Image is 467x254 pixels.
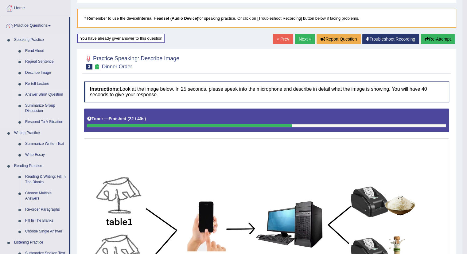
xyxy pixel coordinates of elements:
a: Repeat Sentence [22,56,69,67]
a: Write Essay [22,149,69,161]
a: Re-order Paragraphs [22,204,69,215]
div: You have already given answer to this question [77,34,165,43]
button: Re-Attempt [421,34,455,44]
a: Describe Image [22,67,69,78]
a: Respond To A Situation [22,117,69,128]
a: Summarize Group Discussion [22,100,69,117]
b: Internal Headset (Audio Device) [138,16,198,21]
small: Exam occurring question [94,64,100,70]
a: Summarize Written Text [22,138,69,149]
blockquote: * Remember to use the device for speaking practice. Or click on [Troubleshoot Recording] button b... [77,9,456,28]
b: Finished [109,116,126,121]
a: Read Aloud [22,46,69,57]
a: Answer Short Question [22,89,69,100]
a: Practice Questions [0,17,69,33]
a: Next » [295,34,315,44]
h4: Look at the image below. In 25 seconds, please speak into the microphone and describe in detail w... [84,81,449,102]
b: ) [145,116,146,121]
h5: Timer — [87,117,146,121]
a: Speaking Practice [11,34,69,46]
a: Choose Multiple Answers [22,188,69,204]
a: Reading Practice [11,161,69,172]
a: « Prev [273,34,293,44]
button: Report Question [317,34,361,44]
a: Writing Practice [11,128,69,139]
a: Reading & Writing: Fill In The Blanks [22,171,69,188]
a: Choose Single Answer [22,226,69,237]
h2: Practice Speaking: Describe Image [84,54,179,69]
a: Re-tell Lecture [22,78,69,89]
b: 22 / 40s [129,116,145,121]
b: Instructions: [90,86,120,92]
a: Listening Practice [11,237,69,248]
b: ( [127,116,129,121]
small: Dinner Order [102,64,132,69]
a: Troubleshoot Recording [362,34,419,44]
a: Fill In The Blanks [22,215,69,226]
span: 3 [86,64,92,69]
